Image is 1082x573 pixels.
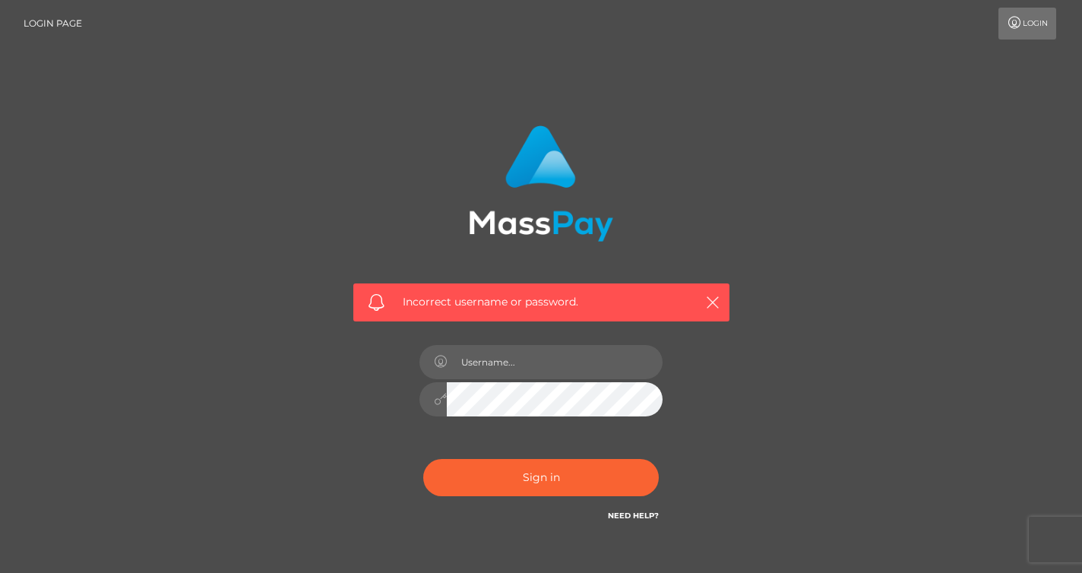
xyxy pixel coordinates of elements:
[423,459,659,496] button: Sign in
[998,8,1056,40] a: Login
[403,294,680,310] span: Incorrect username or password.
[24,8,82,40] a: Login Page
[447,345,663,379] input: Username...
[469,125,613,242] img: MassPay Login
[608,511,659,521] a: Need Help?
